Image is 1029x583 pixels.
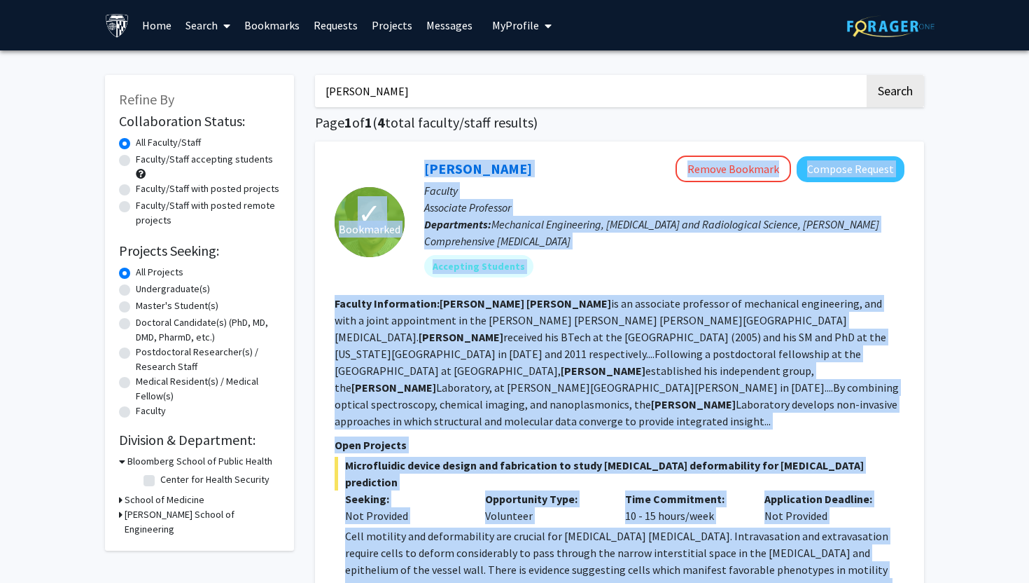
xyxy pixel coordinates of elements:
h2: Collaboration Status: [119,113,280,130]
label: Center for Health Security [160,472,269,487]
a: [PERSON_NAME] [424,160,532,177]
b: Departments: [424,217,491,231]
label: Doctoral Candidate(s) (PhD, MD, DMD, PharmD, etc.) [136,315,280,345]
div: Not Provided [345,507,464,524]
a: Projects [365,1,419,50]
div: Volunteer [475,491,615,524]
span: Bookmarked [339,221,400,238]
h3: Bloomberg School of Public Health [127,454,272,469]
span: Microfluidic device design and fabrication to study [MEDICAL_DATA] deformability for [MEDICAL_DAT... [335,457,904,491]
fg-read-more: is an associate professor of mechanical engineering, and with a joint appointment in the [PERSON_... [335,296,899,428]
label: Faculty [136,404,166,418]
a: Search [178,1,237,50]
img: Johns Hopkins University Logo [105,13,129,38]
b: Faculty Information: [335,296,440,310]
label: All Faculty/Staff [136,135,201,150]
span: My Profile [492,18,539,32]
h3: [PERSON_NAME] School of Engineering [125,507,280,537]
h2: Division & Department: [119,432,280,448]
span: Refine By [119,90,174,108]
p: Opportunity Type: [485,491,604,507]
span: 1 [344,114,352,131]
p: Faculty [424,182,904,199]
h3: School of Medicine [125,493,204,507]
p: Seeking: [345,491,464,507]
label: Faculty/Staff with posted remote projects [136,198,280,228]
b: [PERSON_NAME] [651,397,736,411]
span: Mechanical Engineering, [MEDICAL_DATA] and Radiological Science, [PERSON_NAME] Comprehensive [MED... [424,217,879,248]
button: Compose Request to Ishan Barman [797,156,904,182]
p: Open Projects [335,437,904,453]
label: Master's Student(s) [136,299,218,313]
b: [PERSON_NAME] [561,364,645,378]
span: ✓ [358,207,381,221]
span: 4 [377,114,385,131]
input: Search Keywords [315,75,864,107]
p: Application Deadline: [764,491,883,507]
label: Faculty/Staff accepting students [136,152,273,167]
button: Remove Bookmark [675,156,791,182]
a: Bookmarks [237,1,307,50]
span: 1 [365,114,372,131]
label: Medical Resident(s) / Medical Fellow(s) [136,374,280,404]
mat-chip: Accepting Students [424,255,533,277]
p: Time Commitment: [625,491,744,507]
div: 10 - 15 hours/week [615,491,755,524]
label: Postdoctoral Researcher(s) / Research Staff [136,345,280,374]
b: [PERSON_NAME] [440,296,524,310]
iframe: Chat [10,520,59,572]
b: [PERSON_NAME] [351,380,436,395]
label: Faculty/Staff with posted projects [136,181,279,196]
a: Home [135,1,178,50]
img: ForagerOne Logo [847,15,934,37]
label: Undergraduate(s) [136,282,210,296]
h1: Page of ( total faculty/staff results) [315,114,924,131]
b: [PERSON_NAME] [526,296,611,310]
a: Messages [419,1,479,50]
a: Requests [307,1,365,50]
div: Not Provided [754,491,894,524]
button: Search [867,75,924,107]
b: [PERSON_NAME] [419,330,503,344]
h2: Projects Seeking: [119,242,280,259]
p: Associate Professor [424,199,904,216]
label: All Projects [136,265,183,280]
